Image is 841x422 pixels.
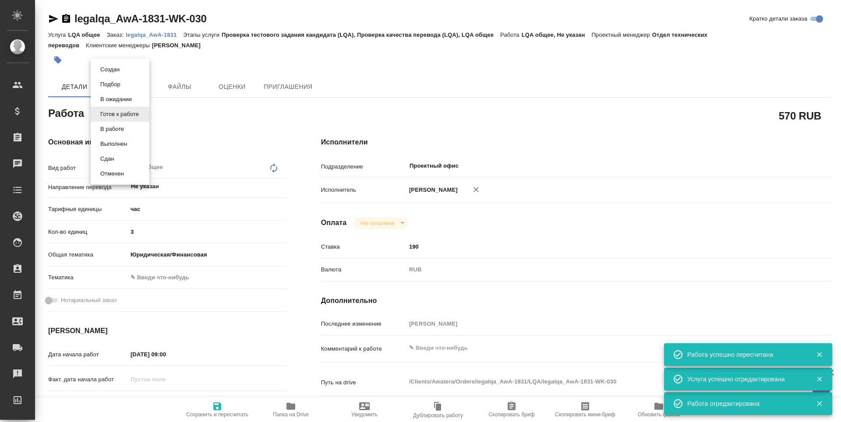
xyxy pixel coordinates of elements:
div: Услуга успешно отредактирована [687,375,803,383]
button: Выполнен [98,139,130,149]
button: В работе [98,124,127,134]
button: Создан [98,65,122,74]
div: Работа отредактирована [687,399,803,408]
button: Подбор [98,80,123,89]
button: Закрыть [810,375,828,383]
button: Сдан [98,154,117,164]
button: Отменен [98,169,127,179]
button: В ожидании [98,95,134,104]
div: Работа успешно пересчитана [687,350,803,359]
button: Закрыть [810,351,828,359]
button: Закрыть [810,400,828,408]
button: Готов к работе [98,109,141,119]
